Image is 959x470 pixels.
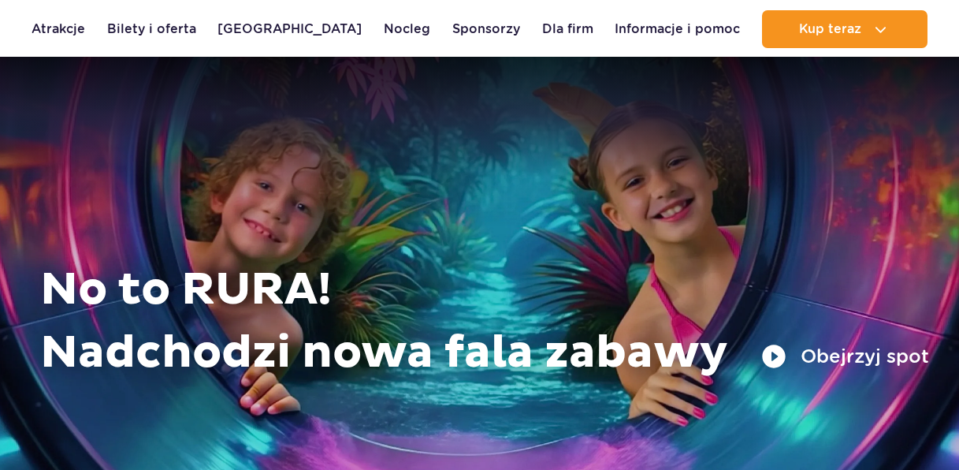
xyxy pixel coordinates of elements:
[384,10,430,48] a: Nocleg
[542,10,593,48] a: Dla firm
[761,344,929,369] button: Obejrzyj spot
[799,22,861,36] span: Kup teraz
[217,10,362,48] a: [GEOGRAPHIC_DATA]
[107,10,196,48] a: Bilety i oferta
[32,10,85,48] a: Atrakcje
[452,10,520,48] a: Sponsorzy
[40,259,929,385] h1: No to RURA! Nadchodzi nowa fala zabawy
[762,10,927,48] button: Kup teraz
[615,10,740,48] a: Informacje i pomoc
